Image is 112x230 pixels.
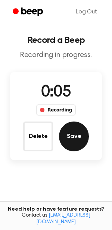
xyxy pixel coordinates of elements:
[6,51,106,60] p: Recording in progress.
[7,5,50,19] a: Beep
[6,36,106,45] h1: Record a Beep
[68,3,105,21] a: Log Out
[23,122,53,151] button: Delete Audio Record
[36,104,75,116] div: Recording
[59,122,89,151] button: Save Audio Record
[4,212,108,226] span: Contact us
[36,213,90,225] a: [EMAIL_ADDRESS][DOMAIN_NAME]
[41,85,71,100] span: 0:05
